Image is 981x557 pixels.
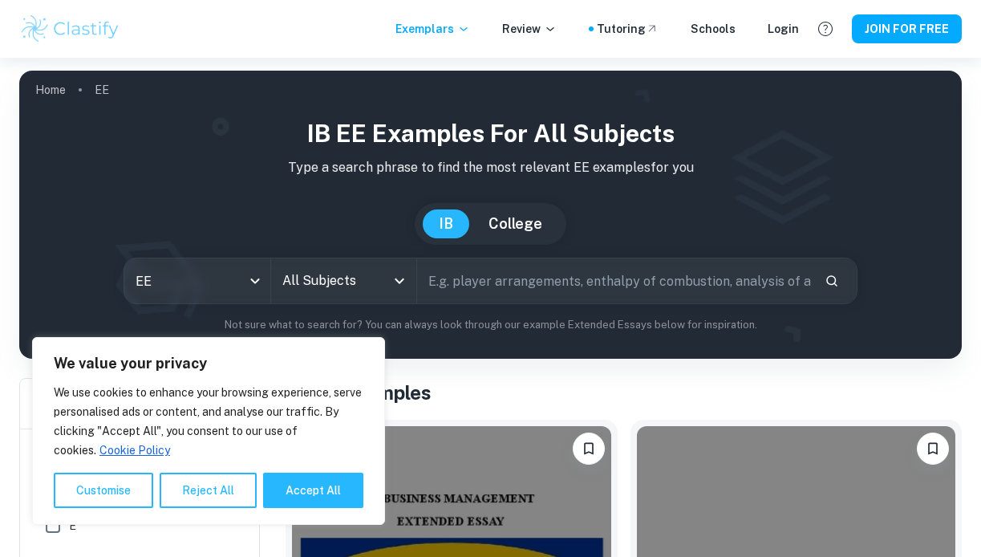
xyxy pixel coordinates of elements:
[124,258,270,303] div: EE
[286,378,962,407] h1: All EE Examples
[852,14,962,43] button: JOIN FOR FREE
[19,71,962,359] img: profile cover
[395,20,470,38] p: Exemplars
[263,473,363,508] button: Accept All
[54,383,363,460] p: We use cookies to enhance your browsing experience, serve personalised ads or content, and analys...
[32,116,949,152] h1: IB EE examples for all subjects
[691,20,736,38] a: Schools
[160,473,257,508] button: Reject All
[472,209,558,238] button: College
[597,20,659,38] a: Tutoring
[35,79,66,101] a: Home
[417,258,811,303] input: E.g. player arrangements, enthalpy of combustion, analysis of a big city...
[502,20,557,38] p: Review
[818,267,845,295] button: Search
[423,209,469,238] button: IB
[917,433,949,465] button: Please log in to bookmark exemplars
[99,443,171,457] a: Cookie Policy
[812,15,839,43] button: Help and Feedback
[32,337,385,525] div: We value your privacy
[768,20,799,38] a: Login
[69,517,76,535] span: E
[54,473,153,508] button: Customise
[573,433,605,465] button: Please log in to bookmark exemplars
[19,13,121,45] img: Clastify logo
[54,354,363,373] p: We value your privacy
[32,158,949,177] p: Type a search phrase to find the most relevant EE examples for you
[32,317,949,333] p: Not sure what to search for? You can always look through our example Extended Essays below for in...
[388,270,411,292] button: Open
[95,81,109,99] p: EE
